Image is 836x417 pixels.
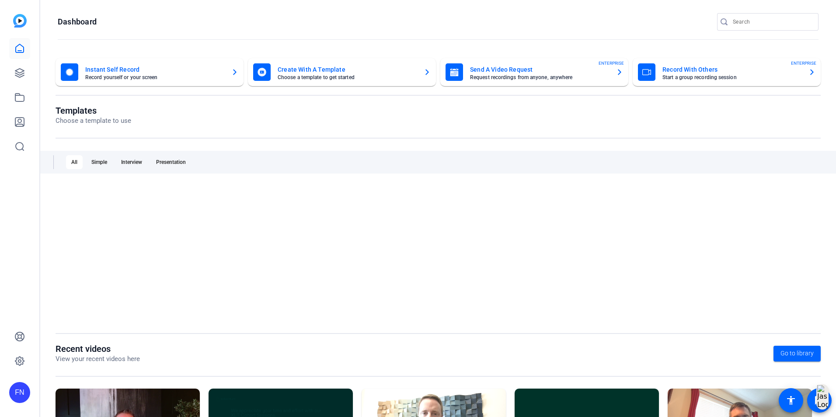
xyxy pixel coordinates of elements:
mat-card-title: Record With Others [662,64,801,75]
mat-card-subtitle: Choose a template to get started [278,75,417,80]
mat-card-subtitle: Record yourself or your screen [85,75,224,80]
button: Send A Video RequestRequest recordings from anyone, anywhereENTERPRISE [440,58,628,86]
mat-icon: message [814,395,825,406]
div: Simple [86,155,112,169]
mat-card-title: Create With A Template [278,64,417,75]
p: Choose a template to use [56,116,131,126]
span: ENTERPRISE [599,60,624,66]
h1: Dashboard [58,17,97,27]
mat-card-subtitle: Request recordings from anyone, anywhere [470,75,609,80]
div: Presentation [151,155,191,169]
mat-card-title: Send A Video Request [470,64,609,75]
span: Go to library [780,349,814,358]
mat-card-title: Instant Self Record [85,64,224,75]
div: All [66,155,83,169]
h1: Recent videos [56,344,140,354]
p: View your recent videos here [56,354,140,364]
h1: Templates [56,105,131,116]
mat-card-subtitle: Start a group recording session [662,75,801,80]
button: Instant Self RecordRecord yourself or your screen [56,58,244,86]
span: ENTERPRISE [791,60,816,66]
button: Create With A TemplateChoose a template to get started [248,58,436,86]
img: blue-gradient.svg [13,14,27,28]
a: Go to library [773,346,821,361]
input: Search [733,17,812,27]
div: FN [9,382,30,403]
button: Record With OthersStart a group recording sessionENTERPRISE [633,58,821,86]
mat-icon: accessibility [786,395,796,406]
div: Interview [116,155,147,169]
